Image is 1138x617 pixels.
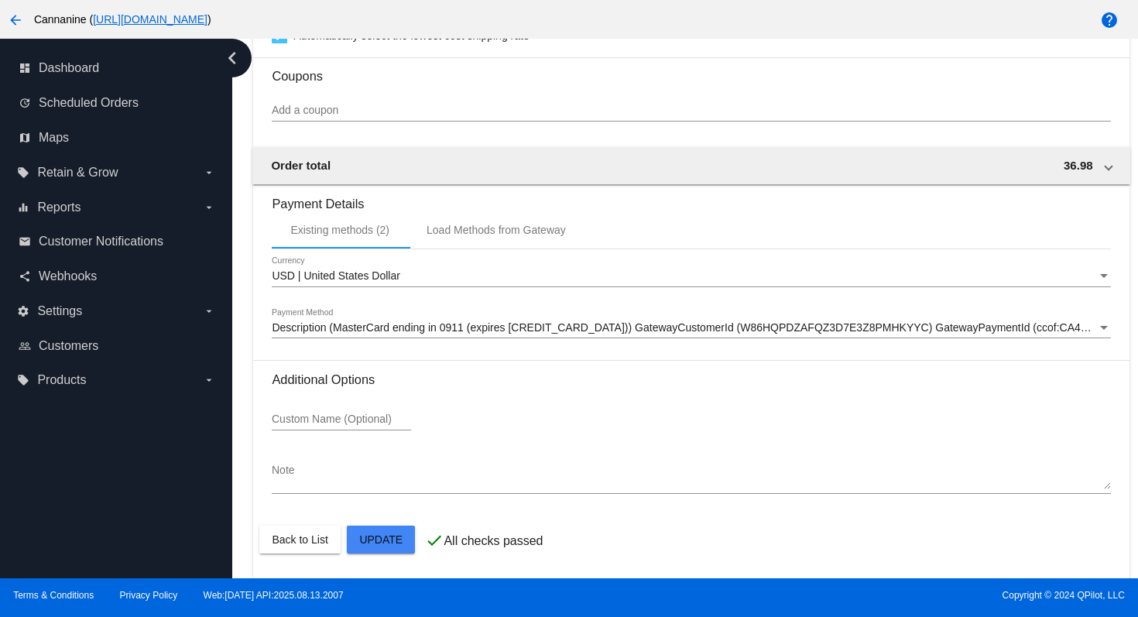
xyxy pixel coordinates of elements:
span: Back to List [272,533,327,546]
span: Copyright © 2024 QPilot, LLC [582,590,1125,601]
p: All checks passed [444,534,543,548]
i: arrow_drop_down [203,374,215,386]
i: people_outline [19,340,31,352]
span: Customers [39,339,98,353]
span: Reports [37,201,81,214]
h3: Payment Details [272,185,1110,211]
mat-icon: check [425,531,444,550]
i: map [19,132,31,144]
mat-select: Currency [272,270,1110,283]
span: Retain & Grow [37,166,118,180]
span: Settings [37,304,82,318]
a: Privacy Policy [120,590,178,601]
button: Update [347,526,415,554]
mat-icon: arrow_back [6,11,25,29]
span: Webhooks [39,269,97,283]
span: Update [359,533,403,546]
i: update [19,97,31,109]
span: Dashboard [39,61,99,75]
mat-select: Payment Method [272,322,1110,334]
a: email Customer Notifications [19,229,215,254]
i: arrow_drop_down [203,305,215,317]
a: dashboard Dashboard [19,56,215,81]
mat-expansion-panel-header: Order total 36.98 [252,147,1129,184]
i: dashboard [19,62,31,74]
span: Products [37,373,86,387]
a: share Webhooks [19,264,215,289]
a: [URL][DOMAIN_NAME] [93,13,207,26]
a: Web:[DATE] API:2025.08.13.2007 [204,590,344,601]
i: local_offer [17,374,29,386]
i: arrow_drop_down [203,166,215,179]
span: Scheduled Orders [39,96,139,110]
a: update Scheduled Orders [19,91,215,115]
button: Back to List [259,526,340,554]
input: Custom Name (Optional) [272,413,411,426]
span: Order total [271,159,331,172]
a: people_outline Customers [19,334,215,358]
i: email [19,235,31,248]
div: Load Methods from Gateway [427,224,566,236]
i: local_offer [17,166,29,179]
i: share [19,270,31,283]
a: Terms & Conditions [13,590,94,601]
span: Maps [39,131,69,145]
span: Cannanine ( ) [34,13,211,26]
span: Customer Notifications [39,235,163,249]
i: chevron_left [220,46,245,70]
span: 36.98 [1064,159,1093,172]
i: settings [17,305,29,317]
span: USD | United States Dollar [272,269,399,282]
mat-icon: help [1100,11,1119,29]
h3: Additional Options [272,372,1110,387]
i: arrow_drop_down [203,201,215,214]
input: Add a coupon [272,105,1110,117]
a: map Maps [19,125,215,150]
div: Existing methods (2) [290,224,389,236]
h3: Coupons [272,57,1110,84]
i: equalizer [17,201,29,214]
